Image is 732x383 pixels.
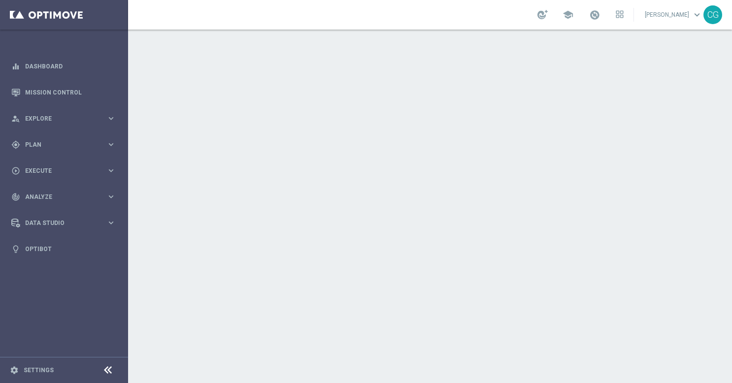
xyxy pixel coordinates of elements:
[11,166,20,175] i: play_circle_outline
[563,9,573,20] span: school
[11,114,106,123] div: Explore
[11,62,20,71] i: equalizer
[703,5,722,24] div: CG
[11,140,20,149] i: gps_fixed
[11,245,116,253] button: lightbulb Optibot
[11,219,106,227] div: Data Studio
[106,218,116,227] i: keyboard_arrow_right
[25,142,106,148] span: Plan
[24,367,54,373] a: Settings
[25,194,106,200] span: Analyze
[11,140,106,149] div: Plan
[11,115,116,123] button: person_search Explore keyboard_arrow_right
[11,245,20,254] i: lightbulb
[644,7,703,22] a: [PERSON_NAME]keyboard_arrow_down
[11,63,116,70] button: equalizer Dashboard
[11,192,106,201] div: Analyze
[11,141,116,149] button: gps_fixed Plan keyboard_arrow_right
[25,53,116,79] a: Dashboard
[106,166,116,175] i: keyboard_arrow_right
[11,193,116,201] button: track_changes Analyze keyboard_arrow_right
[11,89,116,96] button: Mission Control
[106,140,116,149] i: keyboard_arrow_right
[11,79,116,105] div: Mission Control
[692,9,702,20] span: keyboard_arrow_down
[11,236,116,262] div: Optibot
[11,166,106,175] div: Execute
[11,219,116,227] button: Data Studio keyboard_arrow_right
[25,79,116,105] a: Mission Control
[11,114,20,123] i: person_search
[10,366,19,375] i: settings
[25,236,116,262] a: Optibot
[11,53,116,79] div: Dashboard
[11,192,20,201] i: track_changes
[25,220,106,226] span: Data Studio
[11,167,116,175] button: play_circle_outline Execute keyboard_arrow_right
[25,168,106,174] span: Execute
[106,114,116,123] i: keyboard_arrow_right
[106,192,116,201] i: keyboard_arrow_right
[25,116,106,122] span: Explore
